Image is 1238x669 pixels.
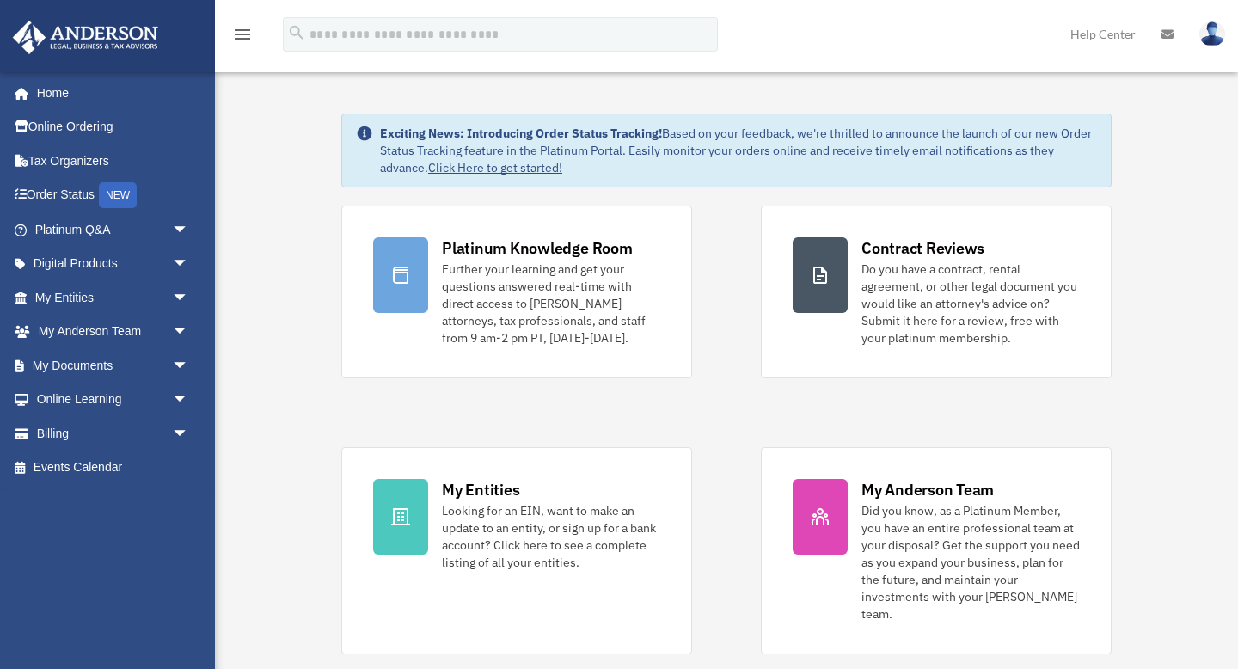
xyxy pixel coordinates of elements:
a: My Entitiesarrow_drop_down [12,280,215,315]
div: Further your learning and get your questions answered real-time with direct access to [PERSON_NAM... [442,261,660,347]
a: Events Calendar [12,451,215,485]
i: search [287,23,306,42]
div: Did you know, as a Platinum Member, you have an entire professional team at your disposal? Get th... [861,502,1080,623]
span: arrow_drop_down [172,247,206,282]
a: Contract Reviews Do you have a contract, rental agreement, or other legal document you would like... [761,206,1112,378]
img: User Pic [1199,21,1225,46]
span: arrow_drop_down [172,416,206,451]
a: Tax Organizers [12,144,215,178]
a: Home [12,76,206,110]
span: arrow_drop_down [172,348,206,384]
div: Based on your feedback, we're thrilled to announce the launch of our new Order Status Tracking fe... [380,125,1097,176]
a: Platinum Q&Aarrow_drop_down [12,212,215,247]
strong: Exciting News: Introducing Order Status Tracking! [380,126,662,141]
a: Online Learningarrow_drop_down [12,383,215,417]
a: Billingarrow_drop_down [12,416,215,451]
div: Platinum Knowledge Room [442,237,633,259]
i: menu [232,24,253,45]
div: My Anderson Team [861,479,994,500]
a: My Anderson Teamarrow_drop_down [12,315,215,349]
div: My Entities [442,479,519,500]
a: My Entities Looking for an EIN, want to make an update to an entity, or sign up for a bank accoun... [341,447,692,654]
span: arrow_drop_down [172,212,206,248]
span: arrow_drop_down [172,315,206,350]
a: My Anderson Team Did you know, as a Platinum Member, you have an entire professional team at your... [761,447,1112,654]
a: menu [232,30,253,45]
a: Digital Productsarrow_drop_down [12,247,215,281]
a: Order StatusNEW [12,178,215,213]
div: Do you have a contract, rental agreement, or other legal document you would like an attorney's ad... [861,261,1080,347]
div: NEW [99,182,137,208]
a: Platinum Knowledge Room Further your learning and get your questions answered real-time with dire... [341,206,692,378]
a: My Documentsarrow_drop_down [12,348,215,383]
span: arrow_drop_down [172,280,206,316]
div: Looking for an EIN, want to make an update to an entity, or sign up for a bank account? Click her... [442,502,660,571]
a: Online Ordering [12,110,215,144]
img: Anderson Advisors Platinum Portal [8,21,163,54]
div: Contract Reviews [861,237,984,259]
span: arrow_drop_down [172,383,206,418]
a: Click Here to get started! [428,160,562,175]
